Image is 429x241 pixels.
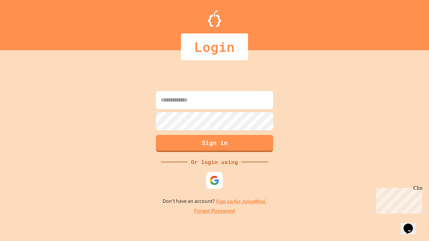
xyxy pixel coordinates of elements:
a: Sign up for JuiceMind. [216,198,267,205]
iframe: chat widget [373,185,422,214]
button: Sign in [156,135,273,152]
a: Forgot Password [194,207,235,215]
div: Login [181,33,248,60]
iframe: chat widget [401,214,422,234]
img: Logo.svg [208,10,221,27]
img: google-icon.svg [209,175,220,185]
div: Or login using [188,158,241,166]
p: Don't have an account? [163,197,267,206]
div: Chat with us now!Close [3,3,46,43]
